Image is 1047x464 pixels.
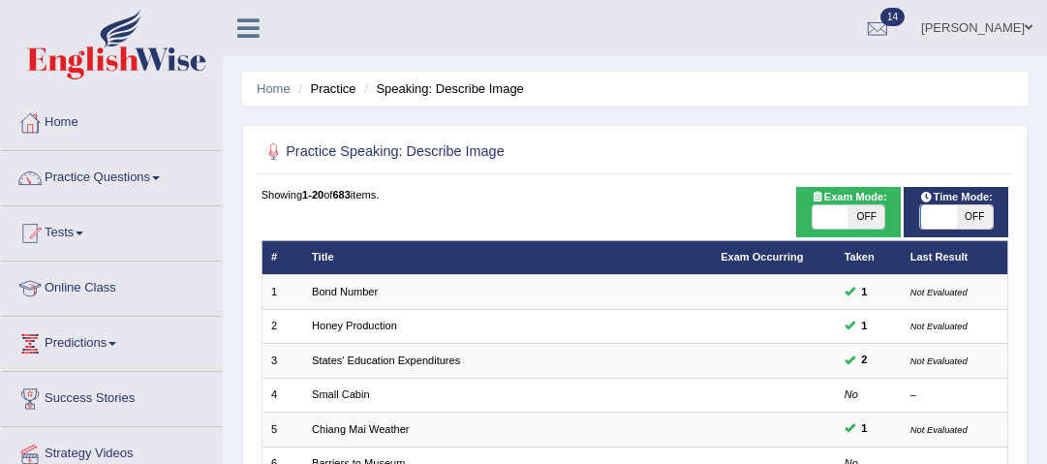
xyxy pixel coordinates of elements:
div: Show exams occurring in exams [796,187,901,237]
th: Taken [835,240,901,274]
span: Exam Mode: [804,189,893,206]
a: Home [1,96,222,144]
b: 1-20 [302,189,323,201]
small: Not Evaluated [910,287,968,297]
a: Small Cabin [312,388,370,400]
small: Not Evaluated [910,356,968,366]
span: 14 [880,8,905,26]
a: Bond Number [312,286,378,297]
th: Last Result [901,240,1008,274]
li: Practice [293,79,355,98]
a: Predictions [1,317,222,365]
li: Speaking: Describe Image [359,79,524,98]
a: Home [257,81,291,96]
a: Online Class [1,262,222,310]
a: Success Stories [1,372,222,420]
small: Not Evaluated [910,321,968,331]
th: Title [303,240,712,274]
td: 2 [262,309,303,343]
td: 4 [262,378,303,412]
a: Practice Questions [1,151,222,200]
span: OFF [848,205,884,229]
a: Exam Occurring [721,251,803,263]
span: You can still take this question [855,420,874,438]
th: # [262,240,303,274]
span: You can still take this question [855,318,874,335]
div: Showing of items. [262,187,1009,202]
a: States' Education Expenditures [312,355,460,366]
span: You can still take this question [855,352,874,369]
td: 1 [262,275,303,309]
div: – [910,387,999,403]
a: Honey Production [312,320,397,331]
span: OFF [957,205,993,229]
span: You can still take this question [855,284,874,301]
b: 683 [332,189,350,201]
span: Time Mode: [913,189,999,206]
a: Tests [1,206,222,255]
em: No [845,388,858,400]
small: Not Evaluated [910,424,968,435]
h2: Practice Speaking: Describe Image [262,139,724,165]
td: 5 [262,413,303,447]
a: Chiang Mai Weather [312,423,410,435]
td: 3 [262,344,303,378]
